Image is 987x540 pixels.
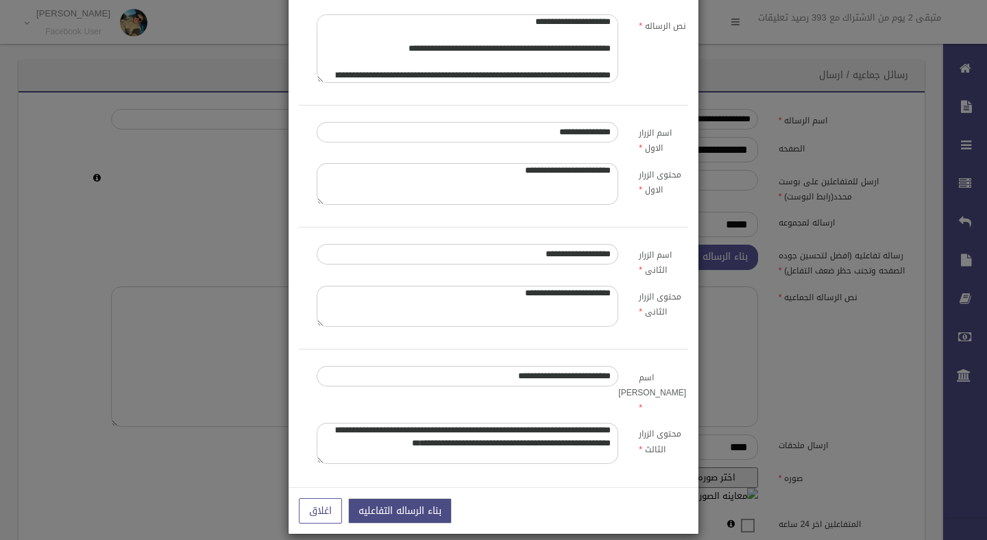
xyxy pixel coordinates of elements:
[629,244,696,278] label: اسم الزرار الثانى
[299,498,342,524] button: اغلاق
[348,498,452,524] button: بناء الرساله التفاعليه
[629,286,696,320] label: محتوى الزرار الثانى
[629,122,696,156] label: اسم الزرار الاول
[629,366,696,415] label: اسم [PERSON_NAME]
[629,423,696,457] label: محتوى الزرار الثالث
[629,14,696,34] label: نص الرساله
[629,163,696,197] label: محتوى الزرار الاول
